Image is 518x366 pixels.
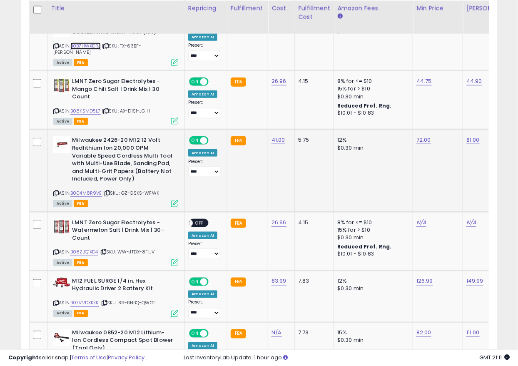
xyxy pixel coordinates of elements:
a: N/A [416,218,426,227]
div: $0.30 min [337,285,406,293]
span: All listings currently available for purchase on Amazon [53,259,72,266]
div: 15% for > $10 [337,226,406,234]
div: 8% for <= $10 [337,78,406,85]
div: Preset: [188,300,221,318]
div: Fulfillment [231,4,264,13]
a: 26.96 [271,218,286,227]
b: Milwaukee 0852-20 M12 Lithium-Ion Cordless Compact Spot Blower (Tool Only) [72,329,173,355]
img: 41FZt7mL1oL._SL40_.jpg [53,78,70,94]
div: Amazon AI [188,232,217,239]
a: 126.99 [416,277,433,286]
small: FBA [231,278,246,287]
div: [PERSON_NAME] [466,4,516,13]
span: OFF [193,219,206,226]
div: Min Price [416,4,459,13]
b: Reduced Prof. Rng. [337,243,392,250]
img: 61qtpgZbhcL._SL40_.jpg [53,278,70,288]
div: $10.01 - $10.83 [337,110,406,117]
span: | SKU: AX-D1S1-JGIH [102,108,150,114]
a: 72.00 [416,136,431,144]
a: B07VVDXKKR [70,300,99,307]
span: | SKU: GZ-GSKS-WFWK [103,190,159,196]
b: Milwaukee 2426-20 M12 12 Volt Redlithium Ion 20,000 OPM Variable Speed Cordless Multi Tool with M... [72,136,173,185]
span: OFF [207,137,221,144]
span: All listings currently available for purchase on Amazon [53,200,72,207]
div: 7.83 [298,278,327,285]
a: 81.00 [466,136,480,144]
div: 12% [337,136,406,144]
div: Amazon AI [188,33,217,41]
div: Preset: [188,100,221,118]
div: $0.30 min [337,93,406,100]
b: LMNT Zero Sugar Electrolytes - Watermelon Salt | Drink Mix | 30-Count [72,219,173,244]
a: B0B7HWXDRJ [70,43,101,50]
div: Amazon AI [188,291,217,298]
strong: Copyright [8,353,39,361]
span: FBA [74,259,88,266]
div: Preset: [188,43,221,61]
div: Fulfillment Cost [298,4,330,21]
a: 111.00 [466,329,480,337]
div: Title [51,4,181,13]
span: | SKU: WW-JTDX-8FUV [100,248,154,255]
div: 15% [337,329,406,337]
a: Terms of Use [71,353,107,361]
div: Repricing [188,4,224,13]
a: 44.90 [466,77,482,85]
img: 31x23oPH88L._SL40_.jpg [53,136,70,153]
a: 83.99 [271,277,286,286]
a: 44.75 [416,77,432,85]
a: 26.96 [271,77,286,85]
a: Privacy Policy [108,353,144,361]
b: M12 FUEL SURGE 1/4 in. Hex Hydraulic Driver 2 Battery Kit [72,278,173,295]
span: OFF [207,278,221,285]
div: ASIN: [53,219,178,265]
div: 4.15 [298,78,327,85]
div: ASIN: [53,20,178,65]
div: 4.15 [298,219,327,226]
div: $0.30 min [337,234,406,241]
span: ON [190,330,200,337]
a: 149.99 [466,277,483,286]
div: $10.01 - $10.83 [337,251,406,258]
div: ASIN: [53,78,178,124]
div: Amazon AI [188,149,217,157]
div: seller snap | | [8,354,144,362]
span: FBA [74,59,88,66]
span: FBA [74,118,88,125]
span: All listings currently available for purchase on Amazon [53,59,72,66]
span: FBA [74,200,88,207]
a: N/A [466,218,476,227]
span: OFF [207,78,221,85]
div: 5.75 [298,136,327,144]
a: N/A [271,329,281,337]
span: ON [190,137,200,144]
div: Preset: [188,241,221,260]
span: OFF [207,330,221,337]
img: 41jW+WfWBjL._SL40_.jpg [53,219,70,236]
small: Amazon Fees. [337,13,342,20]
span: ON [190,78,200,85]
div: $0.30 min [337,144,406,152]
span: 2025-08-15 21:11 GMT [479,353,510,361]
a: B08KSMD5L7 [70,108,101,115]
div: Amazon Fees [337,4,409,13]
a: B004M8R9VE [70,190,102,197]
span: | SKU: 39-BNBQ-QWGF [100,300,156,306]
div: 7.73 [298,329,327,337]
a: B08ZJQ1XD4 [70,248,98,256]
img: 41QmuAF-29L._SL40_.jpg [53,329,70,346]
small: FBA [231,136,246,145]
span: All listings currently available for purchase on Amazon [53,118,72,125]
div: $0.30 min [337,337,406,344]
div: Preset: [188,159,221,178]
small: FBA [231,78,246,87]
span: All listings currently available for purchase on Amazon [53,310,72,317]
div: ASIN: [53,278,178,316]
div: 12% [337,278,406,285]
span: | SKU: TX-63BF-[PERSON_NAME] [53,43,141,55]
small: FBA [231,329,246,338]
div: 15% for > $10 [337,85,406,93]
a: 41.00 [271,136,285,144]
div: Last InventoryLab Update: 1 hour ago. [184,354,510,362]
